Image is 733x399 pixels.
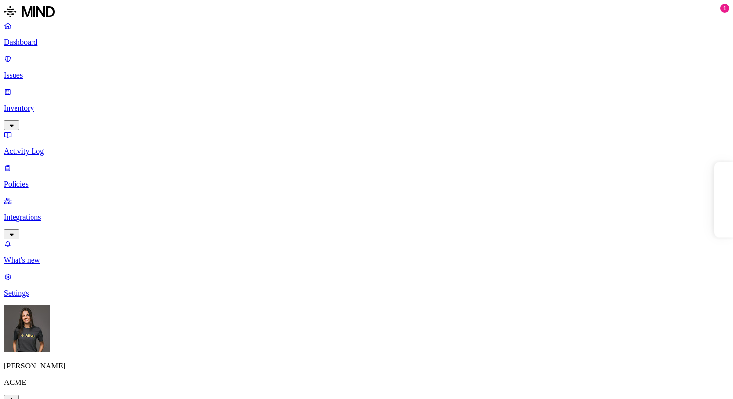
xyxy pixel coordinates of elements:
p: Inventory [4,104,729,112]
img: MIND [4,4,55,19]
a: What's new [4,239,729,265]
a: Settings [4,272,729,298]
a: MIND [4,4,729,21]
p: Dashboard [4,38,729,47]
p: Policies [4,180,729,189]
a: Issues [4,54,729,80]
a: Activity Log [4,130,729,156]
a: Integrations [4,196,729,238]
p: Integrations [4,213,729,222]
a: Inventory [4,87,729,129]
p: Issues [4,71,729,80]
a: Dashboard [4,21,729,47]
img: Gal Cohen [4,305,50,352]
a: Policies [4,163,729,189]
p: Activity Log [4,147,729,156]
p: ACME [4,378,729,387]
p: Settings [4,289,729,298]
p: What's new [4,256,729,265]
div: 1 [720,4,729,13]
